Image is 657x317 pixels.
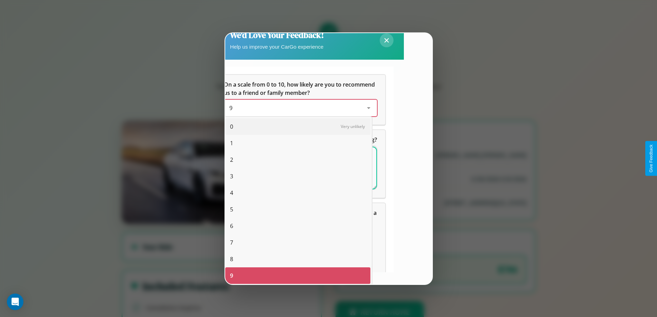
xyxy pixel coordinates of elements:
span: 9 [229,104,232,112]
span: Which of the following features do you value the most in a vehicle? [224,209,378,225]
div: On a scale from 0 to 10, how likely are you to recommend us to a friend or family member? [224,100,377,116]
p: Help us improve your CarGo experience [230,42,324,51]
div: 5 [225,201,370,218]
span: 8 [230,255,233,263]
span: On a scale from 0 to 10, how likely are you to recommend us to a friend or family member? [224,81,376,97]
div: 10 [225,284,370,300]
div: 2 [225,151,370,168]
span: 2 [230,156,233,164]
div: 4 [225,185,370,201]
div: 6 [225,218,370,234]
span: 9 [230,271,233,280]
span: 6 [230,222,233,230]
div: 8 [225,251,370,267]
div: 1 [225,135,370,151]
div: Open Intercom Messenger [7,294,23,310]
span: 3 [230,172,233,180]
div: 3 [225,168,370,185]
div: 0 [225,118,370,135]
span: 5 [230,205,233,214]
div: Give Feedback [649,145,654,172]
span: What can we do to make your experience more satisfying? [224,136,377,143]
span: 4 [230,189,233,197]
div: 9 [225,267,370,284]
h5: On a scale from 0 to 10, how likely are you to recommend us to a friend or family member? [224,80,377,97]
span: 7 [230,238,233,247]
span: 1 [230,139,233,147]
span: 0 [230,122,233,131]
div: On a scale from 0 to 10, how likely are you to recommend us to a friend or family member? [216,75,385,125]
span: Very unlikely [341,123,365,129]
h2: We'd Love Your Feedback! [230,29,324,41]
div: 7 [225,234,370,251]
